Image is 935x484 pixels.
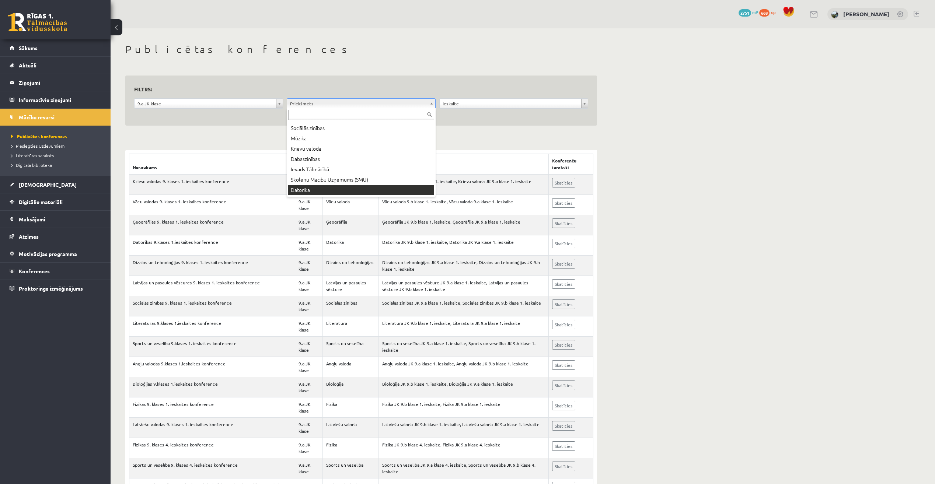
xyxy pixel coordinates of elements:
div: Datorika [288,185,434,195]
div: Dabaszinības [288,154,434,164]
div: Krievu valoda [288,144,434,154]
div: Sociālās zinības [288,123,434,133]
div: Skolēnu Mācību Uzņēmums (SMU) [288,175,434,185]
div: Mūzika [288,133,434,144]
div: Ievads Tālmācībā [288,164,434,175]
